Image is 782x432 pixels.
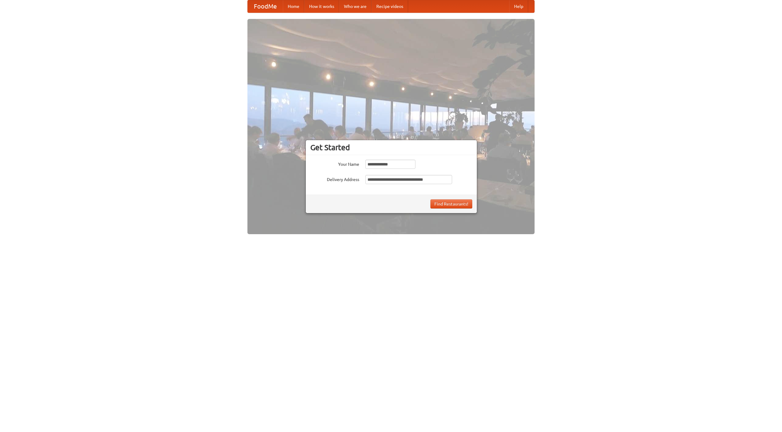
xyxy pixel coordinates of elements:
label: Your Name [310,160,359,167]
a: Recipe videos [371,0,408,13]
a: FoodMe [248,0,283,13]
label: Delivery Address [310,175,359,183]
a: Help [509,0,528,13]
button: Find Restaurants! [430,199,472,209]
a: Who we are [339,0,371,13]
h3: Get Started [310,143,472,152]
a: Home [283,0,304,13]
a: How it works [304,0,339,13]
